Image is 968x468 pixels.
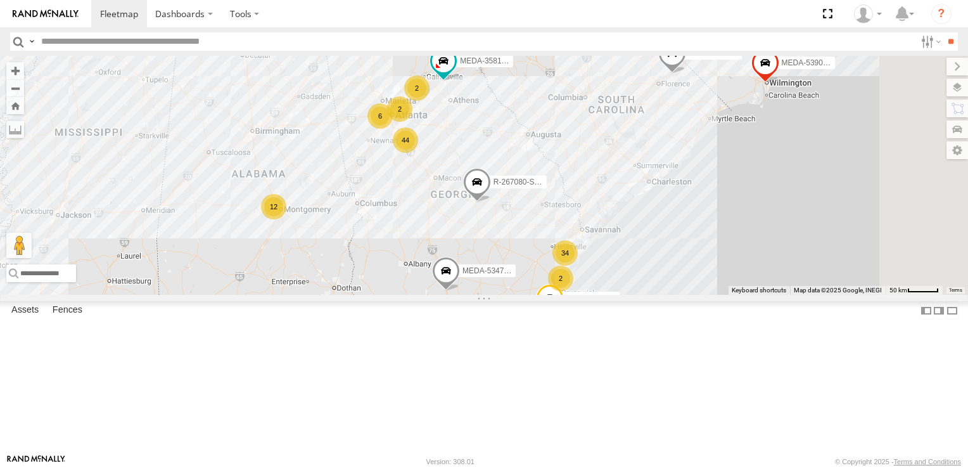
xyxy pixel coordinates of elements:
button: Map Scale: 50 km per 46 pixels [886,286,943,295]
label: Dock Summary Table to the Right [933,301,945,320]
span: MEDA-539001-Roll [782,58,847,67]
label: Search Filter Options [916,32,943,51]
a: Visit our Website [7,455,65,468]
div: Lisa Reeves [850,4,886,23]
span: 50 km [889,287,907,294]
a: Terms and Conditions [894,458,961,465]
button: Zoom out [6,79,24,97]
button: Drag Pegman onto the map to open Street View [6,233,32,258]
div: 2 [387,96,412,122]
label: Map Settings [946,141,968,159]
label: Hide Summary Table [946,301,958,320]
label: Fences [46,302,89,320]
div: 2 [404,75,430,101]
i: ? [931,4,952,24]
span: R-267080-Swing [494,177,550,186]
span: R-402581-Swing [566,293,623,302]
div: © Copyright 2025 - [835,458,961,465]
span: MEDA-534740-Swing [462,266,535,275]
span: MEDA-358101-Roll [460,56,525,65]
div: 2 [548,266,573,291]
label: Dock Summary Table to the Left [920,301,933,320]
a: Terms (opens in new tab) [949,287,962,292]
div: 44 [393,127,418,153]
span: Map data ©2025 Google, INEGI [794,287,882,294]
button: Zoom in [6,62,24,79]
button: Zoom Home [6,97,24,114]
div: 34 [552,240,578,266]
label: Measure [6,120,24,138]
label: Search Query [27,32,37,51]
div: 6 [367,103,393,129]
span: MEDA-547002-Roll [689,48,754,57]
div: Version: 308.01 [426,458,474,465]
button: Keyboard shortcuts [732,286,786,295]
img: rand-logo.svg [13,10,79,18]
div: 12 [261,194,286,219]
label: Assets [5,302,45,320]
